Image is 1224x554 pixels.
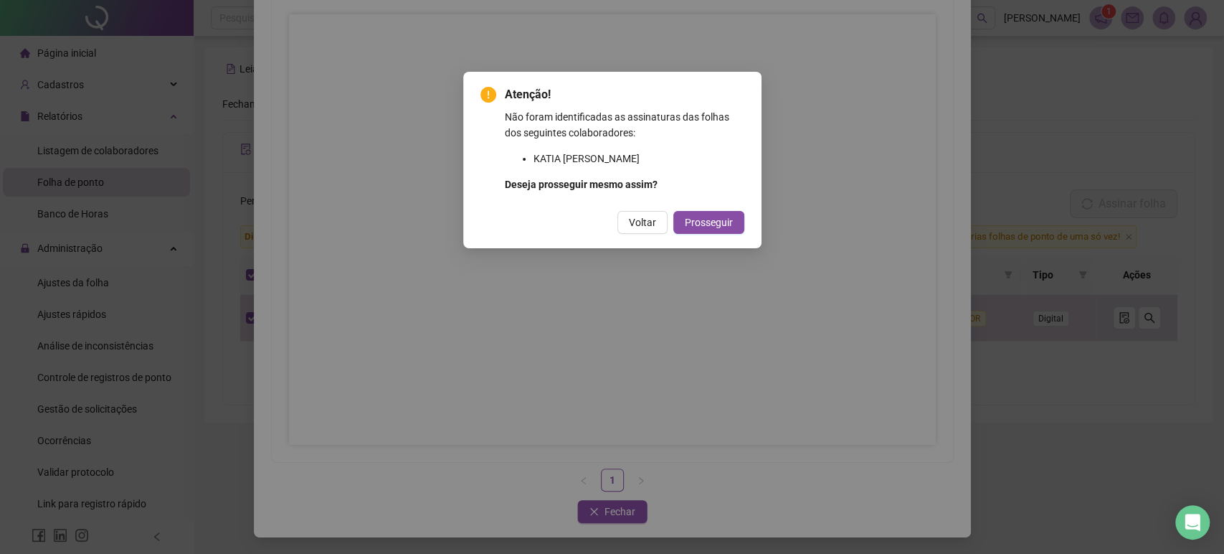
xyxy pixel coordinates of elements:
[505,109,744,141] p: Não foram identificadas as assinaturas das folhas dos seguintes colaboradores:
[505,86,744,103] span: Atenção!
[685,215,733,230] span: Prosseguir
[533,151,744,166] li: KATIA [PERSON_NAME]
[629,215,656,230] span: Voltar
[505,179,658,190] strong: Deseja prosseguir mesmo assim?
[617,211,668,234] button: Voltar
[1175,505,1210,540] div: Open Intercom Messenger
[673,211,744,234] button: Prosseguir
[480,87,496,103] span: exclamation-circle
